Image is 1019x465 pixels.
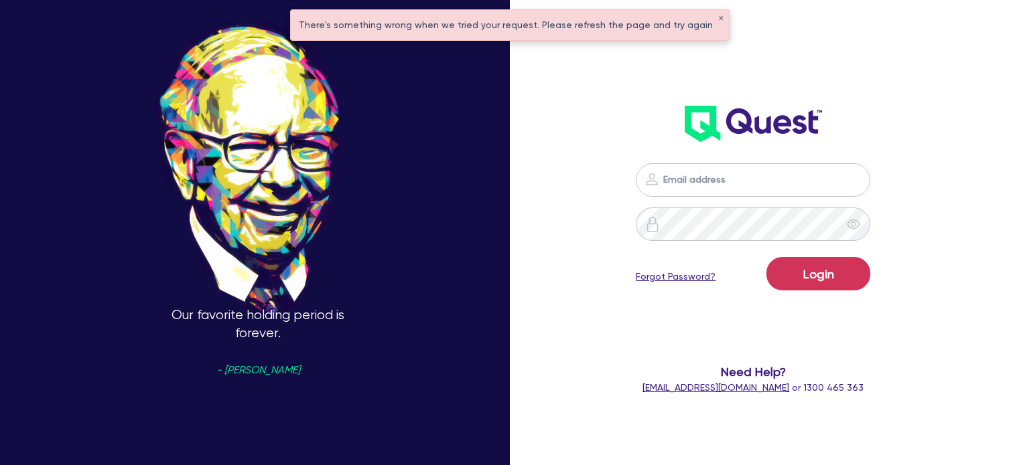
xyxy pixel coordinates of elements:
span: - [PERSON_NAME] [216,365,300,375]
div: There's something wrong when we tried your request. Please refresh the page and try again [291,10,729,40]
img: wH2k97JdezQIQAAAABJRU5ErkJggg== [685,106,822,142]
a: [EMAIL_ADDRESS][DOMAIN_NAME] [642,382,789,393]
span: Need Help? [621,363,885,381]
span: or 1300 465 363 [642,382,864,393]
a: Forgot Password? [636,270,716,284]
span: eye [847,217,860,231]
input: Email address [636,163,870,197]
button: ✕ [718,15,724,22]
button: Login [766,257,870,290]
img: icon-password [644,216,661,232]
img: icon-password [644,171,660,187]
